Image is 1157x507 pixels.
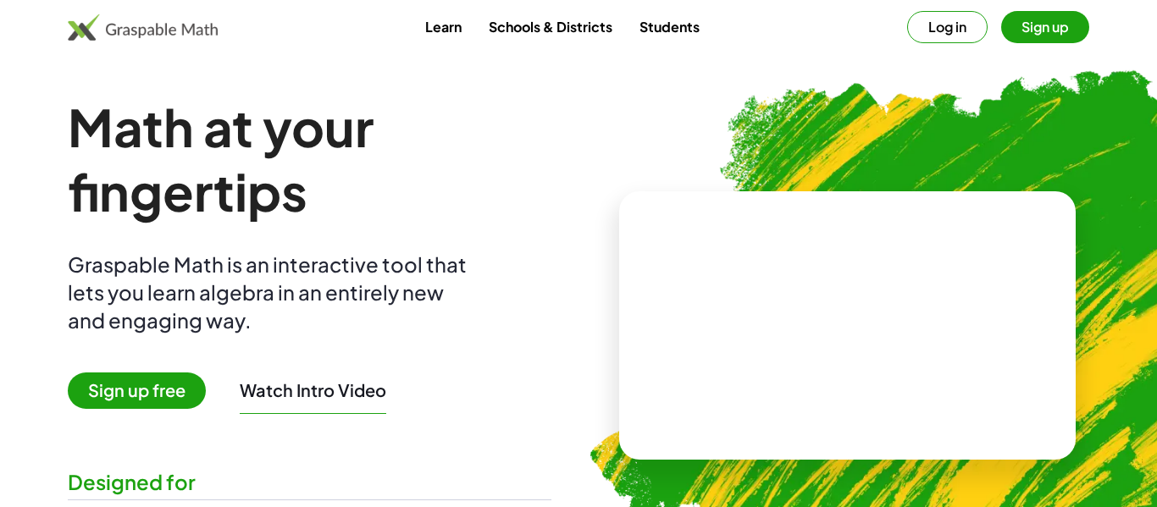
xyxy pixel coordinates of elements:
button: Sign up [1001,11,1089,43]
div: Graspable Math is an interactive tool that lets you learn algebra in an entirely new and engaging... [68,251,474,334]
a: Students [626,11,713,42]
button: Log in [907,11,988,43]
button: Watch Intro Video [240,379,386,401]
a: Learn [412,11,475,42]
a: Schools & Districts [475,11,626,42]
video: What is this? This is dynamic math notation. Dynamic math notation plays a central role in how Gr... [721,262,975,389]
span: Sign up free [68,372,206,409]
h1: Math at your fingertips [68,95,551,223]
div: Designed for [68,468,551,496]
